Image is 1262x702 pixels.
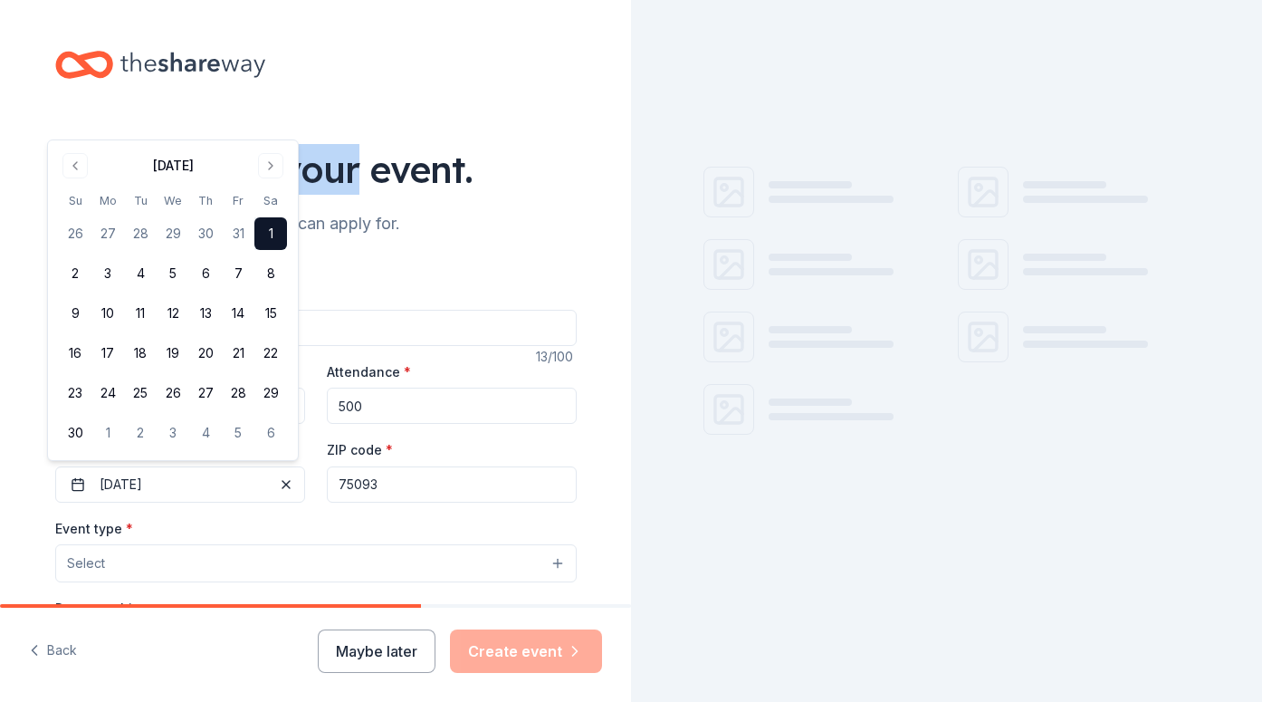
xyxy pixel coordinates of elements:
button: 22 [254,337,287,370]
button: 15 [254,297,287,330]
button: 26 [59,217,91,250]
button: 23 [59,377,91,409]
label: Demographic [55,600,139,618]
button: 26 [157,377,189,409]
button: 27 [189,377,222,409]
button: 27 [91,217,124,250]
button: [DATE] [55,466,305,503]
div: We'll find in-kind donations you can apply for. [55,209,577,238]
button: 5 [157,257,189,290]
button: 1 [254,217,287,250]
button: 2 [59,257,91,290]
button: 30 [189,217,222,250]
button: 28 [124,217,157,250]
div: [DATE] [153,155,194,177]
input: 12345 (U.S. only) [327,466,577,503]
button: 20 [189,337,222,370]
button: 24 [91,377,124,409]
button: 19 [157,337,189,370]
button: 16 [59,337,91,370]
th: Wednesday [157,191,189,210]
button: 21 [222,337,254,370]
th: Sunday [59,191,91,210]
button: 29 [254,377,287,409]
button: 14 [222,297,254,330]
label: ZIP code [327,441,393,459]
button: 28 [222,377,254,409]
div: Tell us about your event. [55,144,577,195]
button: 29 [157,217,189,250]
button: 13 [189,297,222,330]
button: Maybe later [318,630,435,673]
th: Friday [222,191,254,210]
button: Back [29,632,77,670]
button: 3 [157,417,189,449]
label: Attendance [327,363,411,381]
button: 2 [124,417,157,449]
button: 6 [189,257,222,290]
span: Select [67,553,105,574]
button: 5 [222,417,254,449]
button: 4 [124,257,157,290]
button: 8 [254,257,287,290]
button: 9 [59,297,91,330]
button: Go to previous month [62,153,88,178]
button: 3 [91,257,124,290]
button: Select [55,544,577,582]
button: 7 [222,257,254,290]
button: 30 [59,417,91,449]
button: Go to next month [258,153,283,178]
button: 31 [222,217,254,250]
button: 18 [124,337,157,370]
label: Event type [55,520,133,538]
button: 12 [157,297,189,330]
th: Tuesday [124,191,157,210]
input: Spring Fundraiser [55,310,577,346]
button: 10 [91,297,124,330]
input: 20 [327,388,577,424]
button: 6 [254,417,287,449]
th: Thursday [189,191,222,210]
button: 25 [124,377,157,409]
button: 1 [91,417,124,449]
button: 4 [189,417,222,449]
button: 11 [124,297,157,330]
th: Monday [91,191,124,210]
button: 17 [91,337,124,370]
th: Saturday [254,191,287,210]
div: 13 /100 [536,346,577,368]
